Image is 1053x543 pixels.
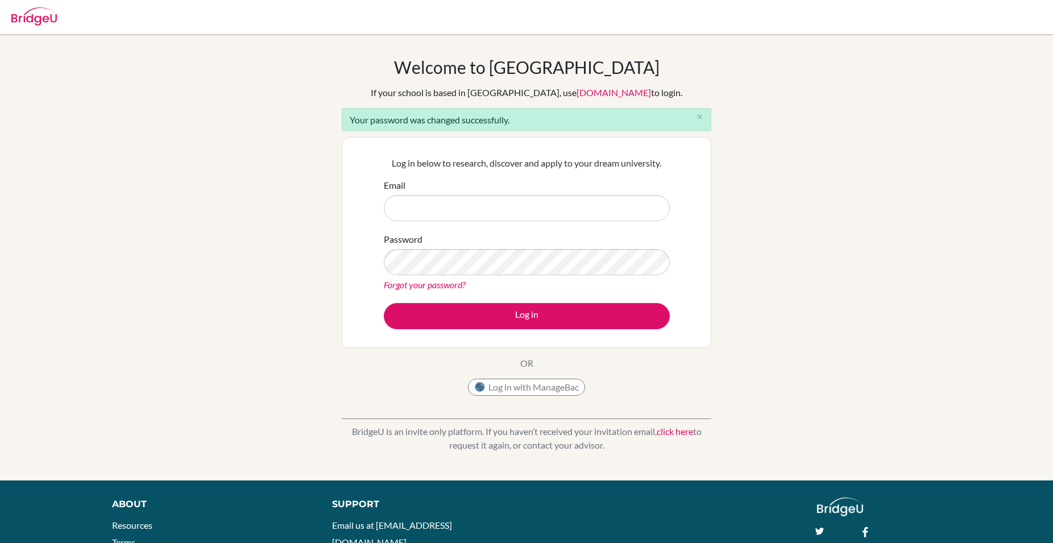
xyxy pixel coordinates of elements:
a: Resources [112,520,152,530]
button: Close [688,109,711,126]
button: Log in with ManageBac [468,379,585,396]
div: About [112,498,306,511]
i: close [695,113,704,121]
a: click here [657,426,693,437]
div: Support [332,498,513,511]
h1: Welcome to [GEOGRAPHIC_DATA] [394,57,660,77]
p: OR [520,357,533,370]
label: Password [384,233,422,246]
img: Bridge-U [11,7,57,26]
label: Email [384,179,405,192]
p: Log in below to research, discover and apply to your dream university. [384,156,670,170]
button: Log in [384,303,670,329]
a: [DOMAIN_NAME] [577,87,651,98]
div: If your school is based in [GEOGRAPHIC_DATA], use to login. [371,86,682,100]
p: BridgeU is an invite only platform. If you haven’t received your invitation email, to request it ... [342,425,711,452]
img: logo_white@2x-f4f0deed5e89b7ecb1c2cc34c3e3d731f90f0f143d5ea2071677605dd97b5244.png [817,498,863,516]
a: Forgot your password? [384,279,466,290]
div: Your password was changed successfully. [342,108,711,131]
